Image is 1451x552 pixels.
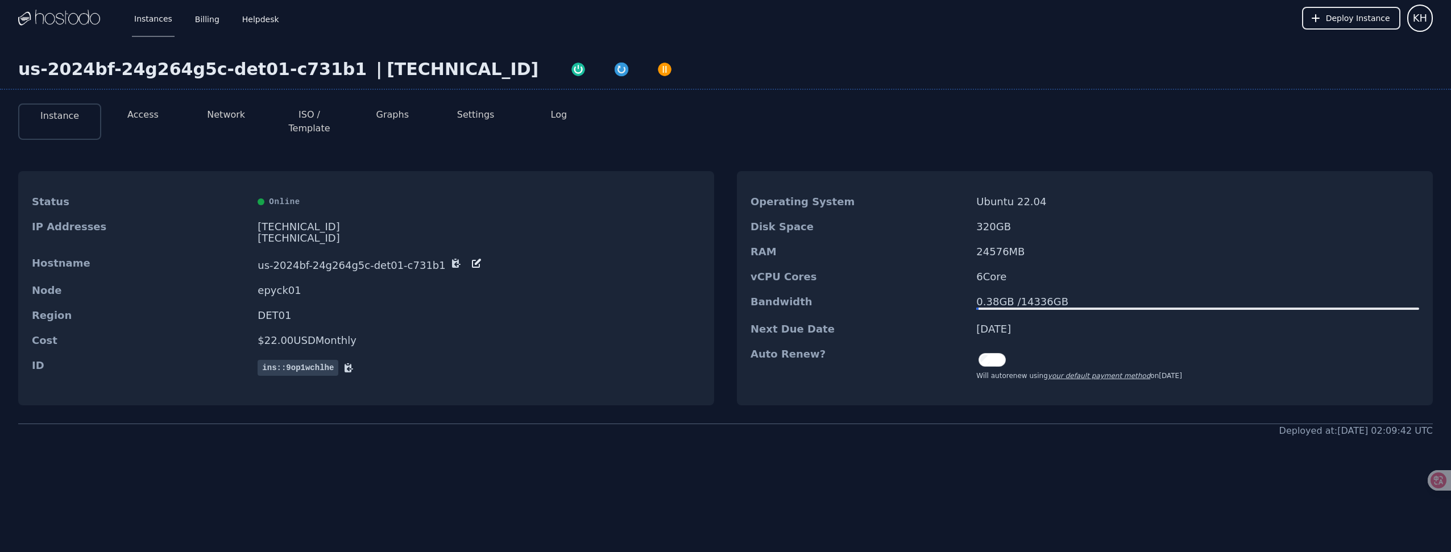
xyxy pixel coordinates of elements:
dt: Auto Renew? [751,348,967,380]
button: Power On [557,59,600,77]
dt: Node [32,285,248,296]
span: ins::9op1wchlhe [258,360,338,376]
a: your default payment method [1048,372,1150,380]
dt: Region [32,310,248,321]
button: Restart [600,59,643,77]
dt: Operating System [751,196,967,207]
button: Instance [40,109,79,123]
dt: IP Addresses [32,221,248,244]
dt: ID [32,360,248,376]
dt: Disk Space [751,221,967,233]
button: Power Off [643,59,686,77]
div: [TECHNICAL_ID] [387,59,538,80]
img: Power On [570,61,586,77]
dt: Hostname [32,258,248,271]
div: | [371,59,387,80]
dd: 24576 MB [976,246,1419,258]
button: Graphs [376,108,409,122]
dd: DET01 [258,310,700,321]
button: User menu [1407,5,1433,32]
div: Deployed at: [DATE] 02:09:42 UTC [1279,424,1433,438]
div: Online [258,196,700,207]
dd: Ubuntu 22.04 [976,196,1419,207]
dd: us-2024bf-24g264g5c-det01-c731b1 [258,258,700,271]
dd: 320 GB [976,221,1419,233]
button: ISO / Template [277,108,342,135]
img: Restart [613,61,629,77]
button: Network [207,108,245,122]
img: Power Off [657,61,673,77]
button: Deploy Instance [1302,7,1400,30]
span: Deploy Instance [1326,13,1390,24]
button: Log [551,108,567,122]
span: KH [1413,10,1427,26]
dt: Cost [32,335,248,346]
dt: Status [32,196,248,207]
div: us-2024bf-24g264g5c-det01-c731b1 [18,59,371,80]
dt: RAM [751,246,967,258]
dt: Bandwidth [751,296,967,310]
div: 0.38 GB / 14336 GB [976,296,1419,308]
div: Will autorenew using on [DATE] [976,371,1182,380]
div: [TECHNICAL_ID] [258,221,700,233]
button: Access [127,108,159,122]
dd: $ 22.00 USD Monthly [258,335,700,346]
dt: Next Due Date [751,323,967,335]
dd: [DATE] [976,323,1419,335]
button: Settings [457,108,495,122]
dt: vCPU Cores [751,271,967,283]
dd: epyck01 [258,285,700,296]
img: Logo [18,10,100,27]
dd: 6 Core [976,271,1419,283]
div: [TECHNICAL_ID] [258,233,700,244]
